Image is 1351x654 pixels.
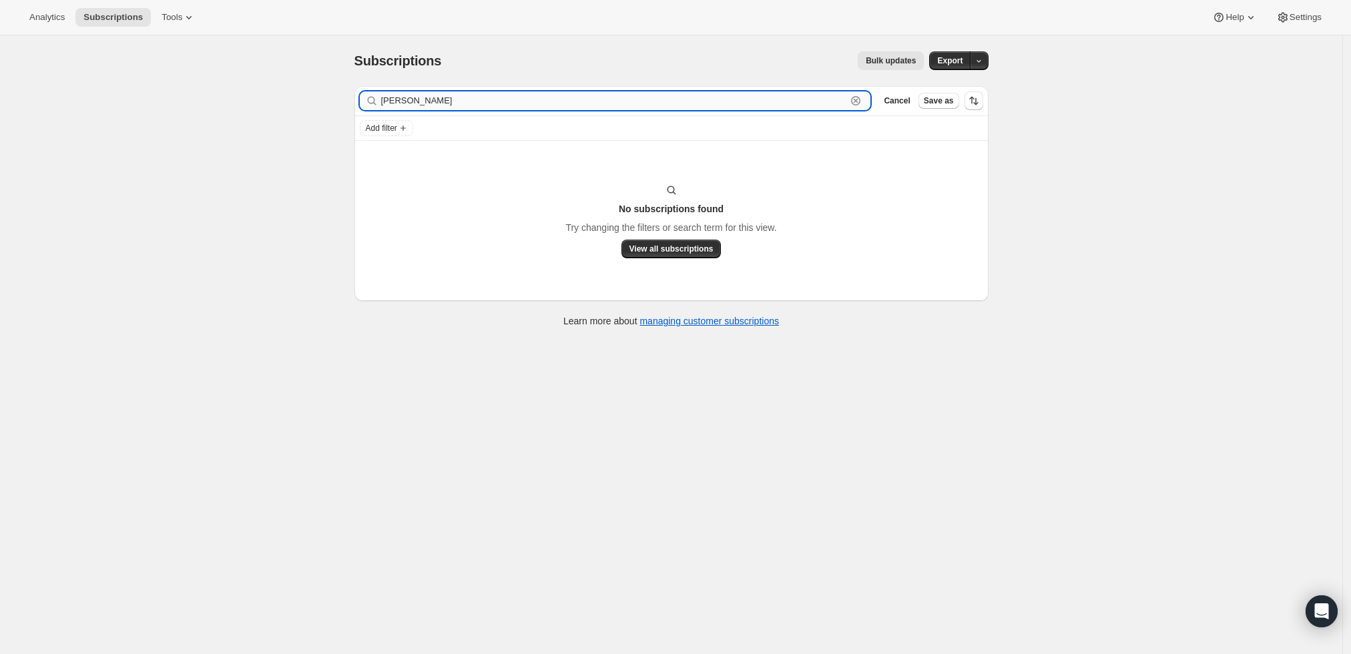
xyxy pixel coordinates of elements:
span: Analytics [29,12,65,23]
span: Bulk updates [866,55,916,66]
button: View all subscriptions [621,240,722,258]
button: Help [1204,8,1265,27]
button: Subscriptions [75,8,151,27]
h3: No subscriptions found [619,202,724,216]
span: Cancel [884,95,910,106]
span: Subscriptions [83,12,143,23]
span: Add filter [366,123,397,133]
button: Clear [849,94,862,107]
button: Cancel [878,93,915,109]
span: Save as [924,95,954,106]
span: Tools [162,12,182,23]
div: Open Intercom Messenger [1306,595,1338,627]
input: Filter subscribers [381,91,847,110]
p: Try changing the filters or search term for this view. [565,221,776,234]
p: Learn more about [563,314,779,328]
button: Analytics [21,8,73,27]
button: Export [929,51,971,70]
button: Tools [154,8,204,27]
span: Export [937,55,963,66]
span: Subscriptions [354,53,442,68]
span: View all subscriptions [629,244,714,254]
a: managing customer subscriptions [639,316,779,326]
span: Settings [1290,12,1322,23]
button: Settings [1268,8,1330,27]
button: Bulk updates [858,51,924,70]
span: Help [1226,12,1244,23]
button: Save as [918,93,959,109]
button: Sort the results [965,91,983,110]
button: Add filter [360,120,413,136]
